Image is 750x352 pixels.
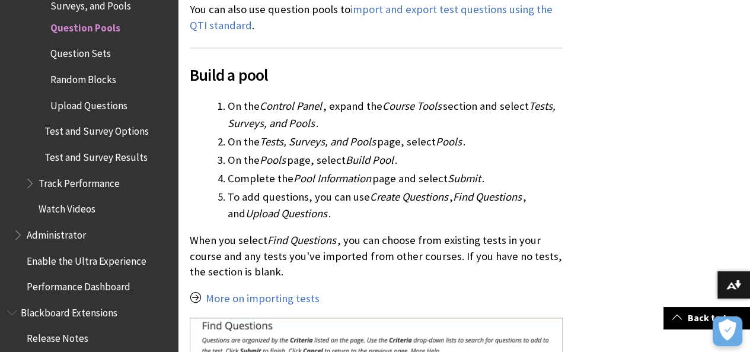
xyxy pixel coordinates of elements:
li: Complete the page and select . [228,170,563,187]
span: Submit [448,172,481,185]
span: Tests, Surveys, and Pools [260,135,376,148]
span: Release Notes [27,329,88,345]
span: Administrator [27,225,86,241]
span: Create Questions [370,190,448,204]
span: Question Sets [50,44,111,60]
span: Control Panel [260,99,322,113]
li: On the , expand the section and select . [228,98,563,131]
span: Upload Questions [245,207,327,220]
span: Build a pool [190,62,563,87]
span: Performance Dashboard [27,277,130,293]
a: import and export test questions using the QTI standard [190,2,553,32]
li: To add questions, you can use , , and . [228,189,563,222]
span: Random Blocks [50,69,116,85]
span: Pools [260,153,286,167]
a: More on importing tests [206,291,320,306]
p: You can also use question pools to . [190,2,563,33]
span: Enable the Ultra Experience [27,251,146,267]
span: Course Tools [382,99,442,113]
button: فتح التفضيلات [713,316,742,346]
span: Test and Survey Options [44,122,149,138]
span: Tests, Surveys, and Pools [228,99,556,129]
span: Pool Information [293,172,371,185]
span: Track Performance [39,173,120,189]
span: Test and Survey Results [44,147,148,163]
span: Find Questions [267,233,336,247]
span: Watch Videos [39,199,95,215]
span: Question Pools [50,18,120,34]
a: Back to top [663,307,750,329]
span: Blackboard Extensions [21,303,117,319]
p: When you select , you can choose from existing tests in your course and any tests you've imported... [190,233,563,280]
li: On the page, select . [228,152,563,169]
span: Pools [436,135,462,148]
span: Build Pool [346,153,394,167]
span: Find Questions [453,190,522,204]
span: Upload Questions [50,96,127,112]
li: On the page, select . [228,134,563,150]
